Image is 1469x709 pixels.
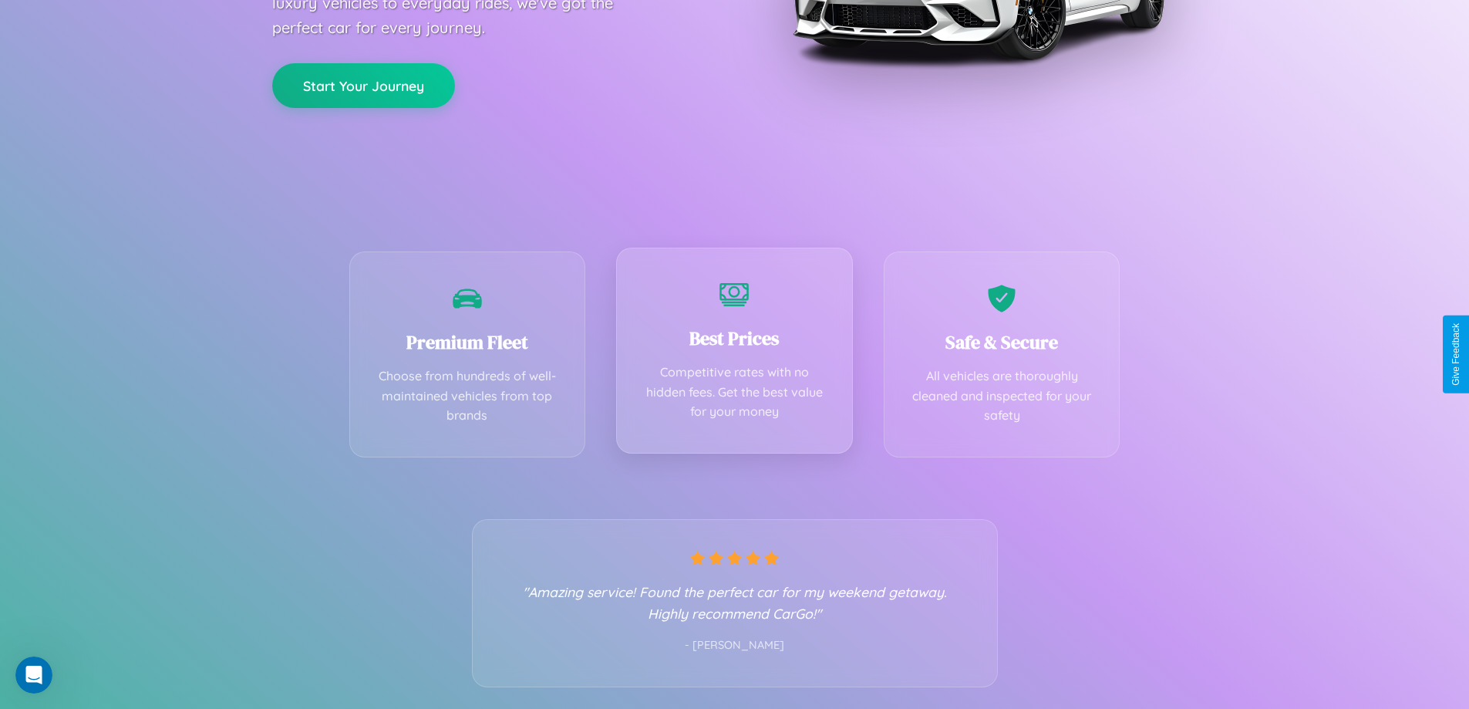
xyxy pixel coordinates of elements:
h3: Best Prices [640,326,829,351]
p: - [PERSON_NAME] [504,636,966,656]
h3: Safe & Secure [908,329,1097,355]
iframe: Intercom live chat [15,657,52,694]
p: All vehicles are thoroughly cleaned and inspected for your safety [908,366,1097,426]
p: Choose from hundreds of well-maintained vehicles from top brands [373,366,562,426]
p: Competitive rates with no hidden fees. Get the best value for your money [640,363,829,422]
button: Start Your Journey [272,63,455,108]
p: "Amazing service! Found the perfect car for my weekend getaway. Highly recommend CarGo!" [504,581,966,624]
h3: Premium Fleet [373,329,562,355]
div: Give Feedback [1450,323,1461,386]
